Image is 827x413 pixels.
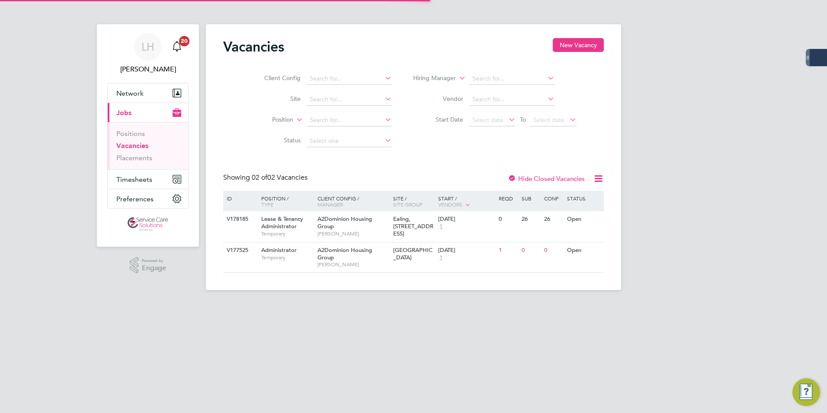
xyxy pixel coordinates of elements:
span: Manager [317,201,343,208]
label: Hiring Manager [406,74,456,83]
span: A2Dominion Housing Group [317,215,372,230]
span: Jobs [116,109,131,117]
span: 20 [179,36,189,46]
div: Open [565,242,603,258]
span: 02 Vacancies [252,173,308,182]
input: Search for... [469,94,555,106]
a: Placements [116,154,152,162]
button: New Vacancy [553,38,604,52]
input: Select one [307,135,392,147]
div: 26 [542,211,564,227]
label: Client Config [251,74,301,82]
span: Site Group [393,201,423,208]
input: Search for... [307,73,392,85]
label: Site [251,95,301,103]
span: 1 [438,254,444,261]
div: ID [224,191,255,206]
span: [GEOGRAPHIC_DATA] [393,246,433,261]
label: Start Date [413,116,463,123]
div: 1 [497,242,519,258]
a: 20 [168,33,186,61]
span: Timesheets [116,175,152,184]
button: Engage Resource Center [792,378,820,406]
div: 26 [519,211,542,227]
span: Select date [472,116,503,124]
div: Status [565,191,603,206]
span: Lewis Hodson [107,64,189,74]
span: LH [141,41,154,52]
button: Preferences [108,189,188,208]
div: Showing [223,173,309,182]
div: [DATE] [438,216,494,223]
span: Ealing, [STREET_ADDRESS] [393,215,433,237]
span: Vendors [438,201,462,208]
button: Jobs [108,103,188,122]
a: Vacancies [116,142,148,150]
span: Lease & Tenancy Administrator [261,215,303,230]
label: Hide Closed Vacancies [508,174,585,183]
span: 1 [438,223,444,230]
span: Temporary [261,254,313,261]
div: Conf [542,191,564,206]
div: 0 [519,242,542,258]
span: Type [261,201,273,208]
span: Preferences [116,195,154,203]
div: Start / [436,191,497,213]
div: Site / [391,191,436,212]
label: Status [251,136,301,144]
img: servicecare-logo-retina.png [128,217,168,231]
span: Administrator [261,246,297,254]
input: Search for... [307,94,392,106]
a: Go to home page [107,217,189,231]
a: Powered byEngage [130,257,167,274]
span: [PERSON_NAME] [317,261,389,268]
div: 0 [497,211,519,227]
a: Positions [116,129,145,138]
span: Powered by [142,257,166,265]
label: Position [244,116,293,124]
input: Search for... [469,73,555,85]
span: A2Dominion Housing Group [317,246,372,261]
input: Search for... [307,114,392,126]
div: Position / [255,191,315,212]
div: Open [565,211,603,227]
div: V178185 [224,211,255,227]
a: LH[PERSON_NAME] [107,33,189,74]
div: V177525 [224,242,255,258]
button: Network [108,84,188,103]
span: Network [116,89,144,97]
div: Client Config / [315,191,391,212]
span: [PERSON_NAME] [317,230,389,237]
div: Sub [519,191,542,206]
span: To [517,114,529,125]
span: 02 of [252,173,267,182]
button: Timesheets [108,170,188,189]
span: Temporary [261,230,313,237]
div: Reqd [497,191,519,206]
label: Vendor [413,95,463,103]
div: 0 [542,242,564,258]
div: [DATE] [438,247,494,254]
span: Select date [533,116,564,124]
nav: Main navigation [97,24,199,247]
div: Jobs [108,122,188,169]
h2: Vacancies [223,38,284,55]
span: Engage [142,265,166,272]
